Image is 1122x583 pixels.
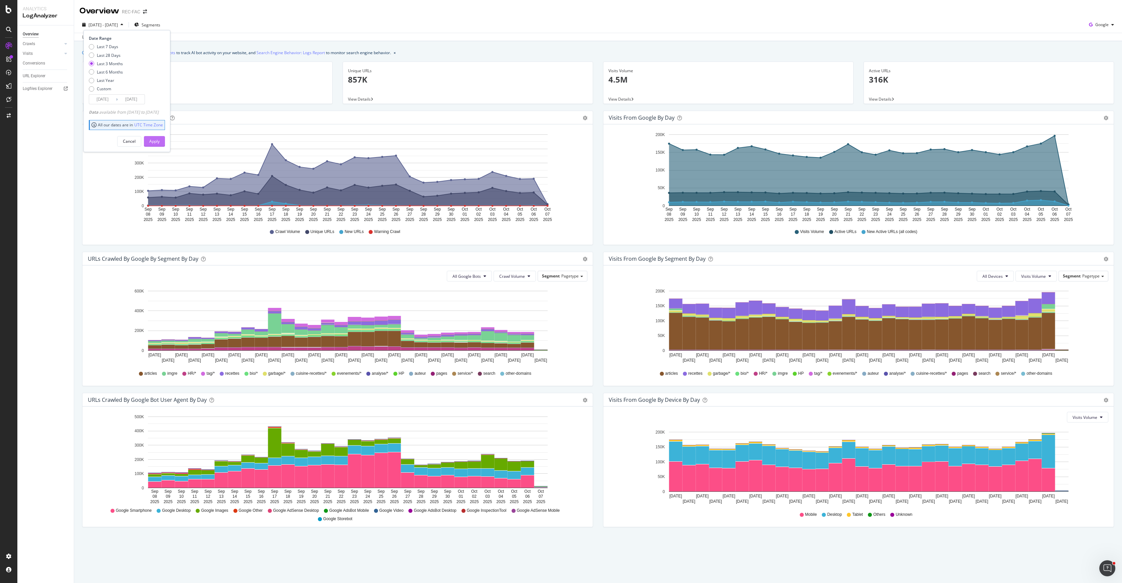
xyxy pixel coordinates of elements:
[818,212,823,217] text: 19
[791,212,795,217] text: 17
[434,207,441,212] text: Sep
[658,186,665,191] text: 50K
[679,207,687,212] text: Sep
[201,212,206,217] text: 12
[1039,212,1043,217] text: 05
[1104,116,1108,120] div: gear
[885,217,894,222] text: 2025
[419,217,428,222] text: 2025
[144,136,165,147] button: Apply
[23,31,69,38] a: Overview
[123,138,136,144] div: Cancel
[543,217,552,222] text: 2025
[420,207,427,212] text: Sep
[1086,19,1117,30] button: Google
[310,207,317,212] text: Sep
[942,212,947,217] text: 28
[1095,22,1109,27] span: Google
[144,217,153,222] text: 2025
[407,212,412,217] text: 27
[608,74,848,85] p: 4.5M
[79,5,119,17] div: Overview
[656,289,665,294] text: 200K
[913,207,921,212] text: Sep
[561,273,579,279] span: Pagetype
[82,34,119,40] div: Last update
[663,348,665,353] text: 0
[23,73,45,80] div: URL Explorer
[1037,217,1046,222] text: 2025
[656,168,665,172] text: 100K
[380,212,385,217] text: 25
[345,229,364,235] span: New URLs
[867,229,917,235] span: New Active URLs (all codes)
[609,114,675,121] div: Visits from Google by day
[954,217,963,222] text: 2025
[502,217,511,222] text: 2025
[392,48,397,57] button: close banner
[869,96,892,102] span: View Details
[89,109,159,115] div: available from [DATE] to [DATE]
[365,207,372,212] text: Sep
[254,217,263,222] text: 2025
[869,74,1109,85] p: 316K
[871,217,880,222] text: 2025
[721,207,728,212] text: Sep
[516,217,525,222] text: 2025
[609,287,1108,364] svg: A chart.
[270,212,274,217] text: 17
[832,212,837,217] text: 20
[928,212,933,217] text: 27
[267,217,276,222] text: 2025
[135,161,144,165] text: 300K
[693,207,700,212] text: Sep
[775,217,784,222] text: 2025
[135,309,144,313] text: 400K
[956,212,961,217] text: 29
[830,217,839,222] text: 2025
[323,217,332,222] text: 2025
[1024,207,1030,212] text: Oct
[1038,207,1044,212] text: Oct
[762,207,769,212] text: Sep
[324,207,331,212] text: Sep
[858,207,866,212] text: Sep
[143,9,147,14] div: arrow-right-arrow-left
[350,217,359,222] text: 2025
[544,207,551,212] text: Oct
[981,217,990,222] text: 2025
[242,212,247,217] text: 15
[97,86,111,92] div: Custom
[240,217,249,222] text: 2025
[23,31,39,38] div: Overview
[366,212,371,217] text: 24
[968,207,976,212] text: Sep
[656,150,665,155] text: 150K
[915,212,919,217] text: 26
[142,22,160,28] span: Segments
[213,207,221,212] text: Sep
[1067,412,1108,423] button: Visits Volume
[215,212,219,217] text: 13
[97,52,121,58] div: Last 28 Days
[23,12,68,20] div: LogAnalyzer
[348,68,588,74] div: Unique URLs
[172,207,179,212] text: Sep
[763,212,768,217] text: 15
[88,130,587,223] svg: A chart.
[462,207,468,212] text: Oct
[374,229,400,235] span: Warning Crawl
[145,207,152,212] text: Sep
[1073,415,1097,420] span: Visits Volume
[256,49,325,56] a: Search Engine Behavior: Logs Report
[97,69,123,75] div: Last 6 Months
[394,212,398,217] text: 26
[348,74,588,85] p: 857K
[816,217,825,222] text: 2025
[295,217,304,222] text: 2025
[297,212,302,217] text: 19
[97,78,114,83] div: Last Year
[1052,207,1058,212] text: Oct
[846,212,851,217] text: 21
[736,212,740,217] text: 13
